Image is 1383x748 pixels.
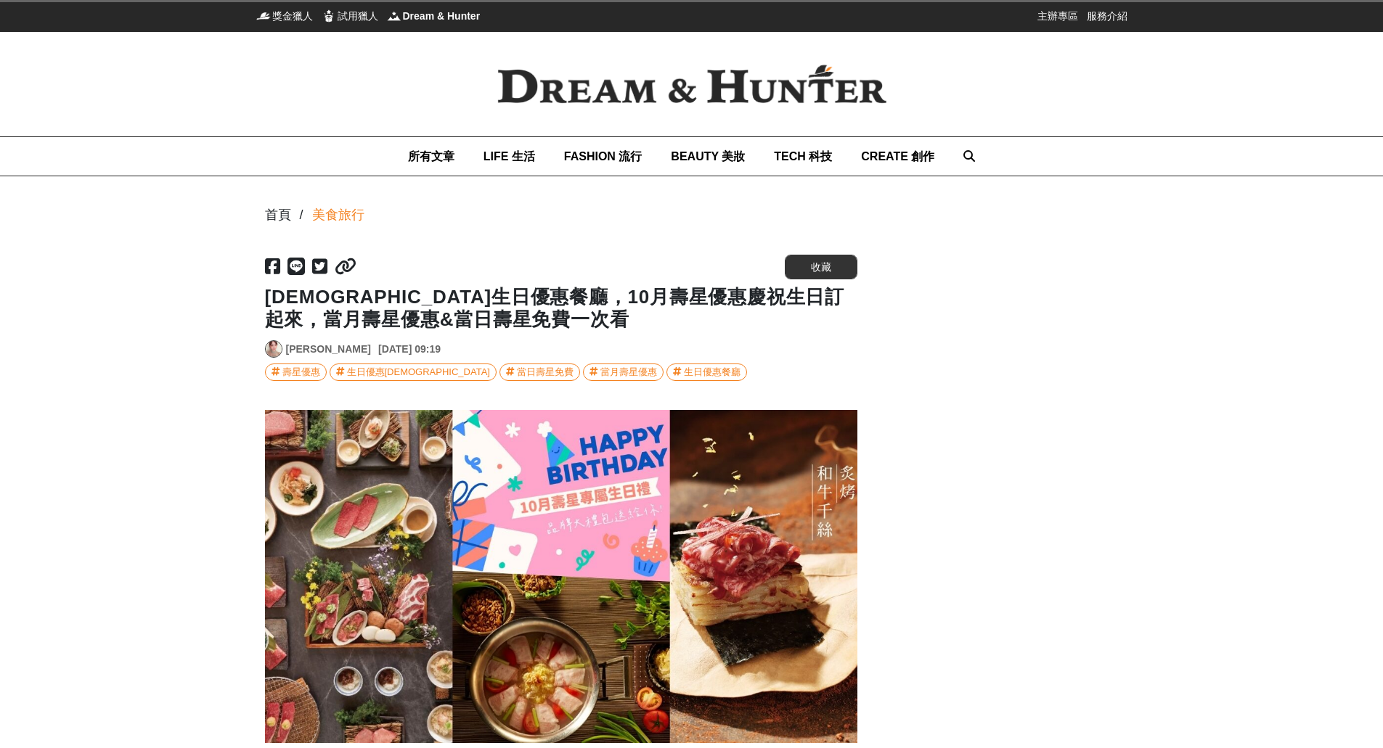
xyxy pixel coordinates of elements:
a: 壽星優惠 [265,363,327,381]
a: 服務介紹 [1087,9,1127,23]
a: [PERSON_NAME] [286,342,371,357]
a: Dream & HunterDream & Hunter [387,9,481,23]
span: TECH 科技 [774,150,832,163]
div: 壽星優惠 [282,364,320,380]
img: Dream & Hunter [387,9,401,23]
span: CREATE 創作 [861,150,934,163]
a: 生日優惠餐廳 [666,363,747,381]
span: 試用獵人 [338,9,378,23]
span: LIFE 生活 [484,150,535,163]
div: [DATE] 09:19 [378,342,441,357]
h1: [DEMOGRAPHIC_DATA]生日優惠餐廳，10月壽星優惠慶祝生日訂起來，當月壽星優惠&當日壽星免費一次看 [265,286,857,331]
a: 所有文章 [408,137,454,176]
img: 試用獵人 [322,9,336,23]
div: 生日優惠[DEMOGRAPHIC_DATA] [347,364,490,380]
a: TECH 科技 [774,137,832,176]
span: Dream & Hunter [403,9,481,23]
a: 主辦專區 [1037,9,1078,23]
span: 所有文章 [408,150,454,163]
a: 生日優惠[DEMOGRAPHIC_DATA] [330,363,497,381]
img: fb5acc63-2615-46be-8969-2ac8001bdc17.jpg [265,410,857,743]
div: 生日優惠餐廳 [684,364,741,380]
img: Dream & Hunter [474,41,910,127]
a: BEAUTY 美妝 [671,137,745,176]
button: 收藏 [785,255,857,279]
a: Avatar [265,340,282,358]
div: 當日壽星免費 [517,364,574,380]
a: 當月壽星優惠 [583,363,664,381]
a: 試用獵人試用獵人 [322,9,378,23]
a: 美食旅行 [312,205,364,225]
a: 獎金獵人獎金獵人 [256,9,313,23]
img: 獎金獵人 [256,9,271,23]
a: FASHION 流行 [564,137,642,176]
a: CREATE 創作 [861,137,934,176]
span: FASHION 流行 [564,150,642,163]
div: / [300,205,303,225]
div: 首頁 [265,205,291,225]
a: LIFE 生活 [484,137,535,176]
div: 當月壽星優惠 [600,364,657,380]
a: 當日壽星免費 [499,363,580,381]
span: BEAUTY 美妝 [671,150,745,163]
span: 獎金獵人 [272,9,313,23]
img: Avatar [266,341,282,357]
